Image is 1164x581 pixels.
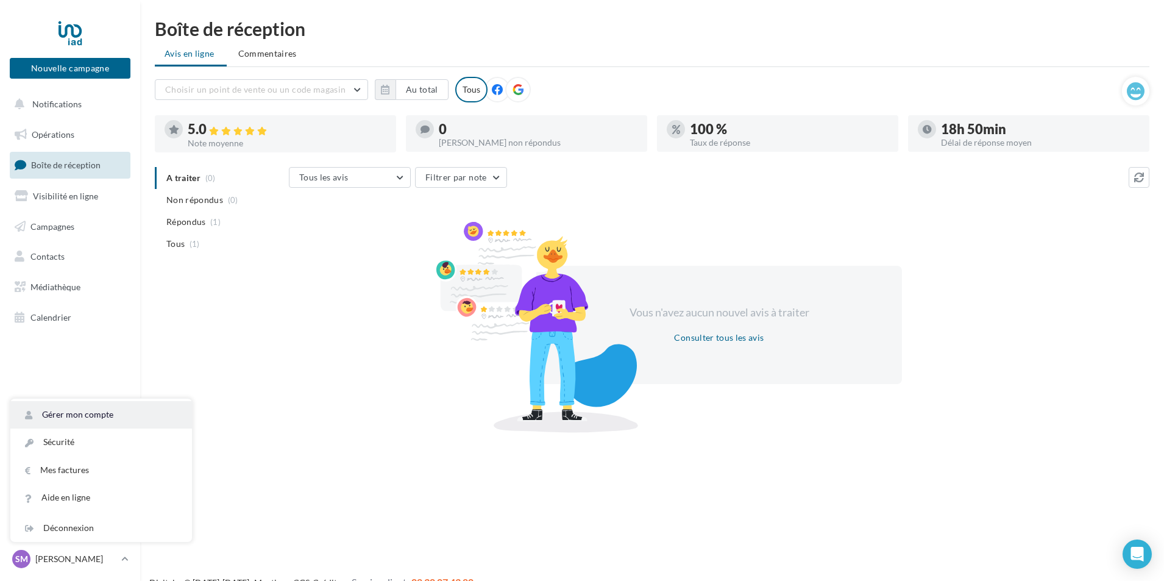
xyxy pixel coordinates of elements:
[10,401,192,429] a: Gérer mon compte
[669,330,768,345] button: Consulter tous les avis
[166,194,223,206] span: Non répondus
[210,217,221,227] span: (1)
[165,84,346,94] span: Choisir un point de vente ou un code magasin
[439,123,637,136] div: 0
[7,184,133,209] a: Visibilité en ligne
[7,274,133,300] a: Médiathèque
[228,195,238,205] span: (0)
[30,312,71,323] span: Calendrier
[10,515,192,542] div: Déconnexion
[10,457,192,484] a: Mes factures
[155,79,368,100] button: Choisir un point de vente ou un code magasin
[7,152,133,178] a: Boîte de réception
[31,160,101,170] span: Boîte de réception
[7,122,133,148] a: Opérations
[7,305,133,330] a: Calendrier
[7,244,133,269] a: Contacts
[455,77,488,102] div: Tous
[941,138,1140,147] div: Délai de réponse moyen
[10,547,130,571] a: SM [PERSON_NAME]
[415,167,507,188] button: Filtrer par note
[35,553,116,565] p: [PERSON_NAME]
[690,123,889,136] div: 100 %
[375,79,449,100] button: Au total
[15,553,28,565] span: SM
[166,238,185,250] span: Tous
[614,305,824,321] div: Vous n'avez aucun nouvel avis à traiter
[941,123,1140,136] div: 18h 50min
[10,429,192,456] a: Sécurité
[155,20,1149,38] div: Boîte de réception
[32,129,74,140] span: Opérations
[30,282,80,292] span: Médiathèque
[188,123,386,137] div: 5.0
[10,484,192,511] a: Aide en ligne
[188,139,386,148] div: Note moyenne
[238,48,297,60] span: Commentaires
[32,99,82,109] span: Notifications
[1123,540,1152,569] div: Open Intercom Messenger
[33,191,98,201] span: Visibilité en ligne
[7,91,128,117] button: Notifications
[299,172,349,182] span: Tous les avis
[166,216,206,228] span: Répondus
[289,167,411,188] button: Tous les avis
[30,251,65,262] span: Contacts
[30,221,74,231] span: Campagnes
[439,138,637,147] div: [PERSON_NAME] non répondus
[396,79,449,100] button: Au total
[690,138,889,147] div: Taux de réponse
[190,239,200,249] span: (1)
[7,214,133,240] a: Campagnes
[10,58,130,79] button: Nouvelle campagne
